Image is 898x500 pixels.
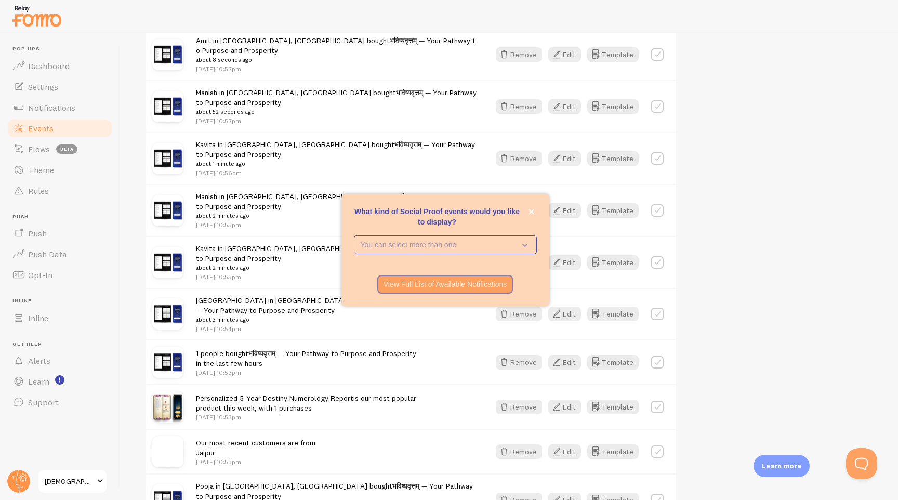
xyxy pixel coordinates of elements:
p: [DATE] 10:57pm [196,64,477,73]
span: beta [56,144,77,154]
a: Edit [548,355,587,370]
a: Dashboard [6,56,113,76]
button: You can select more than one [354,235,537,254]
p: [DATE] 10:55pm [196,220,477,229]
span: Push Data [28,249,67,259]
a: Theme [6,160,113,180]
img: new_image.webp [152,391,183,423]
img: PSD_01_copy_small.png [152,298,183,330]
button: close, [526,206,537,217]
a: Support [6,392,113,413]
small: about 52 seconds ago [196,107,477,116]
a: Edit [548,47,587,62]
a: Edit [548,151,587,166]
span: Kavita in [GEOGRAPHIC_DATA], [GEOGRAPHIC_DATA] bought [196,244,477,273]
img: PSD_01_copy_small.png [152,39,183,70]
span: Support [28,397,59,407]
span: Flows [28,144,50,154]
span: Rules [28,186,49,196]
p: [DATE] 10:56pm [196,168,477,177]
button: Template [587,355,639,370]
p: What kind of Social Proof events would you like to display? [354,206,537,227]
svg: <p>Watch New Feature Tutorials!</p> [55,375,64,385]
button: Edit [548,151,581,166]
p: [DATE] 10:53pm [196,413,416,422]
button: Remove [496,151,542,166]
a: Opt-In [6,265,113,285]
small: about 3 minutes ago [196,315,477,324]
small: about 2 minutes ago [196,211,477,220]
a: भविष्यवृत्तम् — Your Pathway to Purpose and Prosperity [196,140,475,159]
a: Flows beta [6,139,113,160]
p: [DATE] 10:53pm [196,368,416,377]
span: Dashboard [28,61,70,71]
a: भविष्यवृत्तम् — Your Pathway to Purpose and Prosperity [196,36,476,55]
button: Edit [548,307,581,321]
button: Template [587,151,639,166]
span: Events [28,123,54,134]
small: about 8 seconds ago [196,55,477,64]
span: Notifications [28,102,75,113]
button: Template [587,203,639,218]
span: Theme [28,165,54,175]
a: Template [587,400,639,414]
button: Template [587,255,639,270]
a: Alerts [6,350,113,371]
a: Edit [548,444,587,459]
a: Template [587,307,639,321]
a: Notifications [6,97,113,118]
button: Edit [548,355,581,370]
img: no_image.svg [152,436,183,467]
p: View Full List of Available Notifications [384,279,507,290]
a: Edit [548,99,587,114]
a: Inline [6,308,113,328]
span: Push [12,214,113,220]
img: PSD_01_copy_small.png [152,143,183,174]
a: Push Data [6,244,113,265]
button: Template [587,99,639,114]
button: Edit [548,47,581,62]
a: Rules [6,180,113,201]
p: [DATE] 10:53pm [196,457,315,466]
div: What kind of Social Proof events would you like to display? [341,194,549,306]
a: Edit [548,255,587,270]
small: about 1 minute ago [196,159,477,168]
p: [DATE] 10:55pm [196,272,477,281]
p: Learn more [762,461,801,471]
img: fomo-relay-logo-orange.svg [11,3,63,29]
a: Push [6,223,113,244]
a: Events [6,118,113,139]
span: Inline [12,298,113,305]
a: Edit [548,307,587,321]
button: Remove [496,355,542,370]
button: Edit [548,255,581,270]
a: Edit [548,400,587,414]
span: Kavita in [GEOGRAPHIC_DATA], [GEOGRAPHIC_DATA] bought [196,140,477,169]
a: भविष्यवृत्तम् — Your Pathway to Purpose and Prosperity [196,192,477,211]
span: Manish in [GEOGRAPHIC_DATA], [GEOGRAPHIC_DATA] bought [196,88,477,117]
a: Edit [548,203,587,218]
button: View Full List of Available Notifications [377,275,513,294]
a: Learn [6,371,113,392]
img: PSD_01_copy_small.png [152,347,183,378]
button: Remove [496,47,542,62]
button: Edit [548,444,581,459]
button: Template [587,444,639,459]
a: Settings [6,76,113,97]
a: [DEMOGRAPHIC_DATA] [37,469,108,494]
span: [DEMOGRAPHIC_DATA] [45,475,94,488]
a: भविष्यवृत्तम् — Your Pathway to Purpose and Prosperity [248,349,416,358]
small: about 2 minutes ago [196,263,477,272]
a: भविष्यवृत्तम् — Your Pathway to Purpose and Prosperity [196,88,477,107]
iframe: Help Scout Beacon - Open [846,448,877,479]
span: Learn [28,376,49,387]
span: Pop-ups [12,46,113,52]
button: Remove [496,99,542,114]
button: Edit [548,400,581,414]
span: Get Help [12,341,113,348]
